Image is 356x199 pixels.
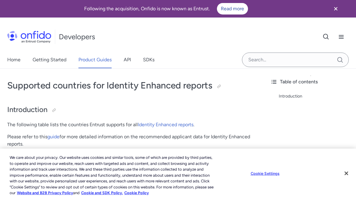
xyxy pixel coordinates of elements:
[7,105,258,115] h2: Introduction
[338,33,345,40] svg: Open navigation menu button
[59,32,95,42] h1: Developers
[7,31,51,43] img: Onfido Logo
[7,121,258,128] p: The following table lists the countries Entrust supports for all .
[124,191,149,195] a: Cookie Policy
[17,191,73,195] a: More information about our cookie policy., opens in a new tab
[319,29,334,44] button: Open search button
[279,93,351,100] a: Introduction
[242,53,349,67] input: Onfido search input field
[325,1,347,16] button: Close banner
[78,51,112,68] a: Product Guides
[332,5,339,12] svg: Close banner
[270,78,351,85] div: Table of contents
[7,51,21,68] a: Home
[323,33,330,40] svg: Open search button
[7,3,325,14] div: Following the acquisition, Onfido is now known as Entrust.
[340,167,353,180] button: Close
[138,122,193,127] a: Identity Enhanced reports
[81,191,123,195] a: Cookie and SDK Policy.
[143,51,154,68] a: SDKs
[7,79,258,91] h1: Supported countries for Identity Enhanced reports
[246,167,284,179] button: Cookie Settings
[47,134,59,140] a: guide
[33,51,66,68] a: Getting Started
[7,133,258,148] p: Please refer to this for more detailed information on the recommended applicant data for Identity...
[334,29,349,44] button: Open navigation menu button
[10,155,214,196] div: We care about your privacy. Our website uses cookies and similar tools, some of which are provide...
[124,51,131,68] a: API
[217,3,248,14] a: Read more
